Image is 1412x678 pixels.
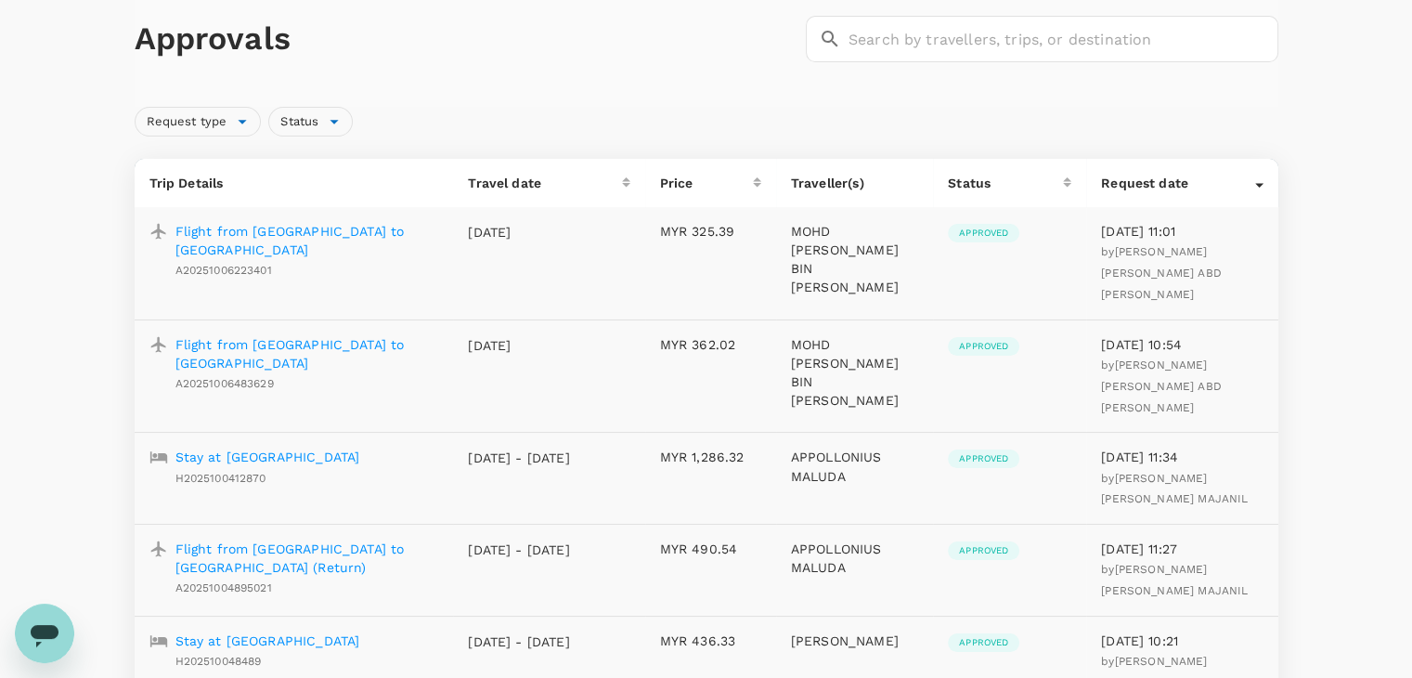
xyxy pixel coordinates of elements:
p: [DATE] - [DATE] [468,449,570,467]
div: Price [660,174,753,192]
p: MYR 490.54 [660,540,761,558]
p: MYR 325.39 [660,222,761,241]
iframe: Button to launch messaging window [15,604,74,663]
p: Trip Details [149,174,439,192]
span: [PERSON_NAME] [PERSON_NAME] MAJANIL [1101,472,1248,506]
div: Request date [1101,174,1254,192]
p: [DATE] [468,336,570,355]
span: Approved [948,340,1019,353]
p: [DATE] 11:01 [1101,222,1263,241]
p: MOHD [PERSON_NAME] BIN [PERSON_NAME] [791,335,918,410]
span: [PERSON_NAME] [PERSON_NAME] ABD [PERSON_NAME] [1101,359,1222,414]
p: APPOLLONIUS MALUDA [791,448,918,485]
span: Approved [948,452,1019,465]
span: [PERSON_NAME] [PERSON_NAME] ABD [PERSON_NAME] [1101,245,1222,301]
div: Status [948,174,1063,192]
p: MYR 362.02 [660,335,761,354]
a: Stay at [GEOGRAPHIC_DATA] [175,448,360,466]
input: Search by travellers, trips, or destination [848,16,1278,62]
p: Traveller(s) [791,174,918,192]
a: Flight from [GEOGRAPHIC_DATA] to [GEOGRAPHIC_DATA] [175,222,439,259]
span: A20251006223401 [175,264,272,277]
span: Approved [948,227,1019,240]
div: Travel date [468,174,621,192]
p: [DATE] - [DATE] [468,632,570,651]
span: Approved [948,636,1019,649]
p: [DATE] [468,223,570,241]
p: APPOLLONIUS MALUDA [791,540,918,577]
span: [PERSON_NAME] [PERSON_NAME] MAJANIL [1101,563,1248,597]
p: MYR 436.33 [660,632,761,650]
a: Stay at [GEOGRAPHIC_DATA] [175,632,360,650]
span: by [1101,472,1248,506]
span: Approved [948,544,1019,557]
a: Flight from [GEOGRAPHIC_DATA] to [GEOGRAPHIC_DATA] [175,335,439,372]
span: H2025100412870 [175,472,266,485]
div: Status [268,107,353,137]
span: Status [269,113,330,131]
p: MOHD [PERSON_NAME] BIN [PERSON_NAME] [791,222,918,296]
span: by [1101,359,1222,414]
a: Flight from [GEOGRAPHIC_DATA] to [GEOGRAPHIC_DATA] (Return) [175,540,439,577]
span: Request type [136,113,239,131]
p: [PERSON_NAME] [791,632,918,650]
span: by [1101,245,1222,301]
span: H202510048489 [175,655,262,668]
span: by [1101,563,1248,597]
div: Request type [135,107,262,137]
p: [DATE] 10:54 [1101,335,1263,354]
p: [DATE] 11:27 [1101,540,1263,558]
p: [DATE] 10:21 [1101,632,1263,650]
h1: Approvals [135,20,798,59]
span: A20251004895021 [175,581,272,594]
p: MYR 1,286.32 [660,448,761,466]
p: [DATE] 11:34 [1101,448,1263,466]
span: A20251006483629 [175,377,274,390]
p: [DATE] - [DATE] [468,541,570,559]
